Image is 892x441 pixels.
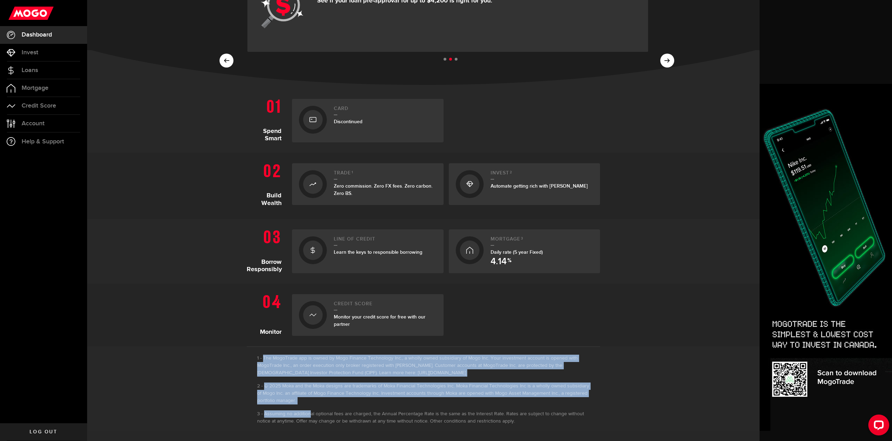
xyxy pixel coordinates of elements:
span: Credit Score [22,103,56,109]
a: Mortgage3Daily rate (5 year Fixed) 4.14 % [449,229,600,273]
sup: 1 [352,170,353,174]
span: % [507,258,512,266]
sup: 2 [510,170,512,174]
span: Loans [22,67,38,73]
sup: 3 [521,236,523,241]
li: The MogoTrade app is owned by Mogo Finance Technology Inc., a wholly owned subsidiary of Mogo Inc... [257,355,590,377]
span: Zero commission. Zero FX fees. Zero carbon. Zero BS. [334,183,432,196]
h2: Card [334,106,437,115]
iframe: LiveChat chat widget [863,412,892,441]
span: Automate getting rich with [PERSON_NAME] [491,183,588,189]
span: Discontinued [334,119,362,125]
a: Line of creditLearn the keys to responsible borrowing [292,229,444,273]
span: Monitor your credit score for free with our partner [334,314,425,327]
span: Invest [22,49,38,56]
a: Invest2Automate getting rich with [PERSON_NAME] [449,163,600,205]
span: Daily rate (5 year Fixed) [491,249,543,255]
span: Learn the keys to responsible borrowing [334,249,422,255]
span: Account [22,120,45,127]
h2: Line of credit [334,236,437,246]
h2: Mortgage [491,236,593,246]
li: © 2025 Moka and the Moka designs are trademarks of Moka Financial Technologies Inc. Moka Financia... [257,383,590,404]
h1: Spend Smart [247,95,287,142]
a: CardDiscontinued [292,99,444,142]
a: Credit ScoreMonitor your credit score for free with our partner [292,294,444,336]
h2: Trade [334,170,437,180]
h1: Build Wealth [247,160,287,208]
h1: Borrow Responsibly [247,226,287,273]
span: 4.14 [491,257,507,266]
span: Help & Support [22,139,64,145]
h2: Invest [491,170,593,180]
a: Trade1Zero commission. Zero FX fees. Zero carbon. Zero BS. [292,163,444,205]
span: Mortgage [22,85,48,91]
img: Side-banner-trade-up-1126-380x1026 [760,84,892,441]
li: Assuming no additional optional fees are charged, the Annual Percentage Rate is the same as the I... [257,410,590,425]
span: Log out [30,430,57,434]
h1: Monitor [247,291,287,336]
span: Dashboard [22,32,52,38]
h2: Credit Score [334,301,437,310]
